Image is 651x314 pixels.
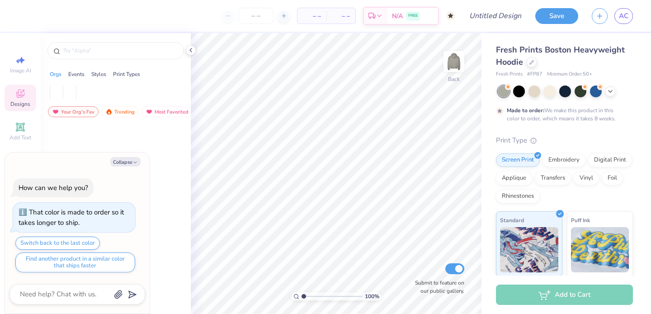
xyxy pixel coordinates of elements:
[68,70,85,78] div: Events
[571,215,590,225] span: Puff Ink
[238,8,274,24] input: – –
[602,171,623,185] div: Foil
[15,252,135,272] button: Find another product in a similar color that ships faster
[19,208,124,227] div: That color is made to order so it takes longer to ship.
[52,109,59,115] img: most_fav.gif
[619,11,628,21] span: AC
[571,227,629,272] img: Puff Ink
[101,106,139,117] div: Trending
[445,52,463,71] img: Back
[496,153,540,167] div: Screen Print
[507,107,544,114] strong: Made to order:
[392,11,403,21] span: N/A
[527,71,542,78] span: # FP87
[9,134,31,141] span: Add Text
[448,75,460,83] div: Back
[50,70,61,78] div: Orgs
[535,171,571,185] div: Transfers
[365,292,379,300] span: 100 %
[547,71,592,78] span: Minimum Order: 50 +
[110,157,141,167] button: Collapse
[105,109,113,115] img: trending.gif
[91,70,106,78] div: Styles
[496,44,625,67] span: Fresh Prints Boston Heavyweight Hoodie
[496,190,540,203] div: Rhinestones
[142,106,193,117] div: Most Favorited
[588,153,632,167] div: Digital Print
[500,215,524,225] span: Standard
[113,70,140,78] div: Print Types
[614,8,633,24] a: AC
[507,106,618,123] div: We make this product in this color to order, which means it takes 8 weeks.
[542,153,585,167] div: Embroidery
[574,171,599,185] div: Vinyl
[10,100,30,108] span: Designs
[496,71,523,78] span: Fresh Prints
[48,106,99,117] div: Your Org's Fav
[496,171,532,185] div: Applique
[500,227,558,272] img: Standard
[332,11,350,21] span: – –
[462,7,528,25] input: Untitled Design
[146,109,153,115] img: most_fav.gif
[496,135,633,146] div: Print Type
[303,11,321,21] span: – –
[15,237,100,250] button: Switch back to the last color
[19,183,88,192] div: How can we help you?
[535,8,578,24] button: Save
[410,279,464,295] label: Submit to feature on our public gallery.
[62,46,178,55] input: Try "Alpha"
[408,13,418,19] span: FREE
[10,67,31,74] span: Image AI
